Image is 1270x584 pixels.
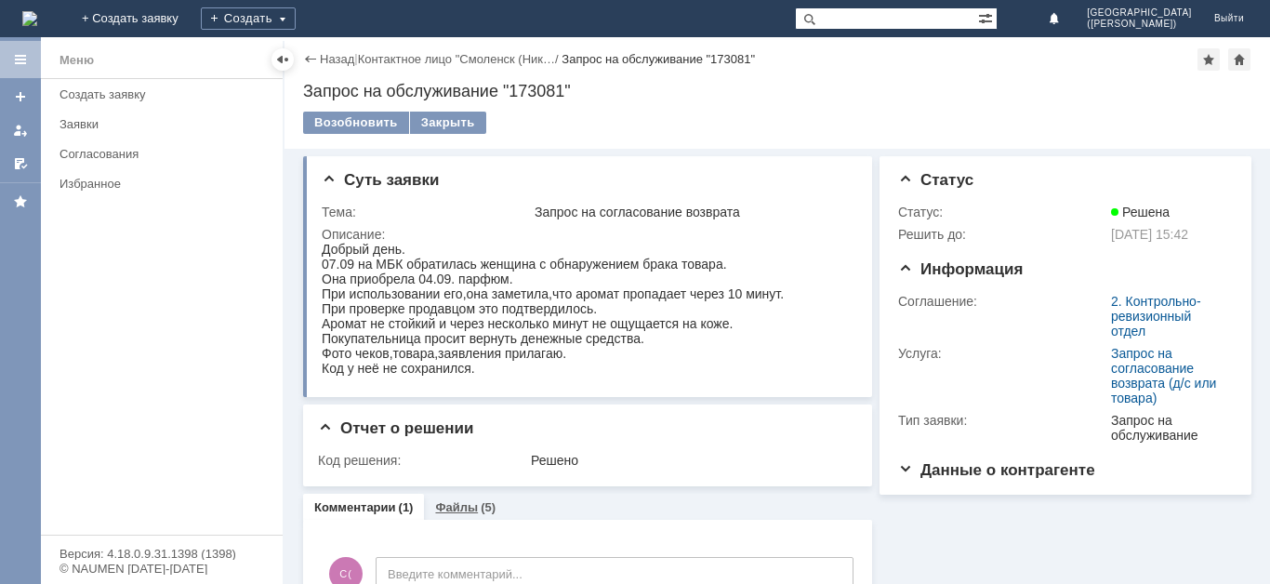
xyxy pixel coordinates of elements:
[60,87,271,101] div: Создать заявку
[52,80,279,109] a: Создать заявку
[6,149,35,179] a: Мои согласования
[898,461,1095,479] span: Данные о контрагенте
[22,11,37,26] img: logo
[898,260,1023,278] span: Информация
[6,82,35,112] a: Создать заявку
[898,413,1107,428] div: Тип заявки:
[52,139,279,168] a: Согласования
[1111,294,1201,338] a: 2. Контрольно-ревизионный отдел
[22,11,37,26] a: Перейти на домашнюю страницу
[322,171,439,189] span: Суть заявки
[318,453,527,468] div: Код решения:
[481,500,496,514] div: (5)
[320,52,354,66] a: Назад
[562,52,755,66] div: Запрос на обслуживание "173081"
[303,82,1251,100] div: Запрос на обслуживание "173081"
[60,117,271,131] div: Заявки
[354,51,357,65] div: |
[271,48,294,71] div: Скрыть меню
[1197,48,1220,71] div: Добавить в избранное
[60,563,264,575] div: © NAUMEN [DATE]-[DATE]
[314,500,396,514] a: Комментарии
[60,548,264,560] div: Версия: 4.18.0.9.31.1398 (1398)
[318,419,473,437] span: Отчет о решении
[52,110,279,139] a: Заявки
[358,52,562,66] div: /
[6,115,35,145] a: Мои заявки
[1111,346,1216,405] a: Запрос на согласование возврата (д/с или товара)
[978,8,997,26] span: Расширенный поиск
[60,49,94,72] div: Меню
[898,205,1107,219] div: Статус:
[1111,227,1188,242] span: [DATE] 15:42
[898,294,1107,309] div: Соглашение:
[1111,413,1225,443] div: Запрос на обслуживание
[1087,19,1192,30] span: ([PERSON_NAME])
[201,7,296,30] div: Создать
[1228,48,1250,71] div: Сделать домашней страницей
[1111,205,1170,219] span: Решена
[60,177,251,191] div: Избранное
[60,147,271,161] div: Согласования
[1087,7,1192,19] span: [GEOGRAPHIC_DATA]
[435,500,478,514] a: Файлы
[898,171,973,189] span: Статус
[358,52,555,66] a: Контактное лицо "Смоленск (Ник…
[322,205,531,219] div: Тема:
[399,500,414,514] div: (1)
[535,205,848,219] div: Запрос на согласование возврата
[531,453,848,468] div: Решено
[322,227,852,242] div: Описание:
[898,346,1107,361] div: Услуга:
[898,227,1107,242] div: Решить до:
